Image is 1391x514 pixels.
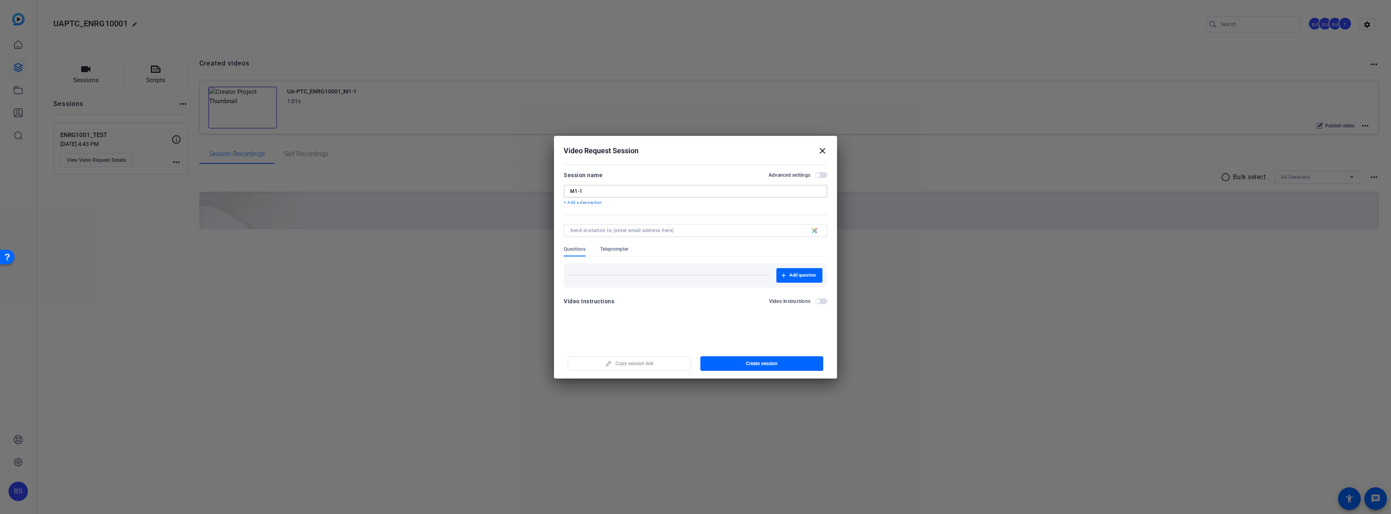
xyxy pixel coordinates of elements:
[776,268,822,283] button: Add question
[564,296,614,306] div: Video Instructions
[564,170,602,180] div: Session name
[564,199,827,206] p: + Add a description
[564,246,586,252] span: Questions
[746,360,778,367] span: Create session
[570,227,818,234] input: Send invitation to (enter email address here)
[700,356,824,371] button: Create session
[570,188,821,195] input: Enter Session Name
[789,272,816,279] span: Add question
[769,172,810,178] h2: Advanced settings
[818,146,827,156] mat-icon: close
[769,298,811,305] h2: Video Instructions
[600,246,628,252] span: Teleprompter
[812,228,817,233] img: Sticky Password
[564,146,827,156] div: Video Request Session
